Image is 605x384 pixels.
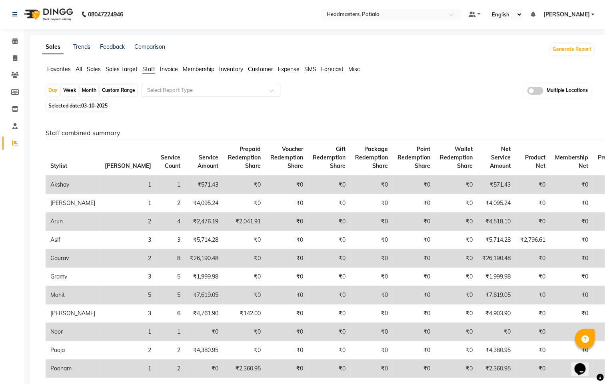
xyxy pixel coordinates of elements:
td: ₹0 [266,323,308,341]
td: ₹0 [393,360,435,378]
td: ₹0 [393,175,435,194]
td: ₹0 [435,323,477,341]
td: ₹0 [308,213,350,231]
td: ₹4,095.24 [477,194,515,213]
td: ₹2,796.61 [515,231,550,249]
span: Forecast [321,66,343,73]
span: Voucher Redemption Share [270,145,303,169]
td: ₹0 [393,286,435,304]
td: ₹1,999.98 [477,268,515,286]
td: ₹0 [435,194,477,213]
td: ₹0 [550,231,593,249]
td: ₹0 [223,249,266,268]
td: ₹26,190.48 [477,249,515,268]
span: Multiple Locations [547,87,588,95]
td: ₹0 [550,194,593,213]
div: Day [46,85,60,96]
td: ₹0 [350,213,393,231]
td: ₹0 [223,286,266,304]
td: ₹4,903.90 [477,304,515,323]
span: Wallet Redemption Share [440,145,473,169]
td: ₹0 [223,175,266,194]
td: 2 [100,213,156,231]
span: Selected date: [46,101,110,111]
td: ₹0 [515,175,550,194]
td: ₹0 [266,304,308,323]
td: ₹0 [435,341,477,360]
span: Point Redemption Share [397,145,430,169]
td: ₹4,380.95 [185,341,223,360]
td: ₹0 [266,286,308,304]
td: ₹0 [435,231,477,249]
td: ₹0 [266,194,308,213]
td: ₹0 [266,249,308,268]
td: ₹0 [550,268,593,286]
span: Service Count [161,154,180,169]
td: ₹0 [393,249,435,268]
span: [PERSON_NAME] [543,10,590,19]
td: ₹0 [223,194,266,213]
td: ₹0 [477,323,515,341]
td: ₹0 [308,194,350,213]
td: 1 [156,323,185,341]
span: Sales Target [106,66,138,73]
td: ₹0 [393,341,435,360]
td: ₹0 [515,304,550,323]
td: ₹0 [393,304,435,323]
td: ₹0 [515,341,550,360]
td: 4 [156,213,185,231]
td: Asif [46,231,100,249]
div: Custom Range [100,85,137,96]
td: ₹0 [223,231,266,249]
span: Gift Redemption Share [313,145,345,169]
td: ₹0 [435,213,477,231]
td: ₹0 [393,323,435,341]
td: Pooja [46,341,100,360]
a: Sales [42,40,64,54]
td: 1 [100,194,156,213]
b: 08047224946 [88,3,123,26]
td: ₹0 [350,304,393,323]
a: Trends [73,43,90,50]
span: Expense [278,66,300,73]
td: Gaurav [46,249,100,268]
td: 3 [156,231,185,249]
td: 1 [100,360,156,378]
td: 2 [156,360,185,378]
td: ₹0 [350,323,393,341]
td: ₹0 [350,268,393,286]
a: Feedback [100,43,125,50]
td: ₹0 [308,268,350,286]
td: 6 [156,304,185,323]
td: ₹0 [350,175,393,194]
td: ₹571.43 [185,175,223,194]
td: 1 [100,175,156,194]
td: ₹0 [266,360,308,378]
td: ₹0 [185,323,223,341]
td: ₹0 [308,231,350,249]
td: ₹0 [515,323,550,341]
td: ₹0 [550,341,593,360]
td: 3 [100,231,156,249]
td: ₹0 [308,341,350,360]
span: Membership Net [555,154,588,169]
a: Comparison [134,43,165,50]
td: ₹0 [185,360,223,378]
td: ₹5,714.28 [185,231,223,249]
iframe: chat widget [571,352,597,376]
span: Staff [142,66,155,73]
span: Inventory [219,66,243,73]
td: 8 [156,249,185,268]
td: ₹0 [435,268,477,286]
td: Akshay [46,175,100,194]
span: SMS [304,66,316,73]
td: ₹0 [393,194,435,213]
span: Prepaid Redemption Share [228,145,261,169]
td: ₹0 [350,360,393,378]
td: Gramy [46,268,100,286]
td: 1 [100,323,156,341]
td: ₹0 [308,286,350,304]
td: 1 [156,175,185,194]
td: ₹4,518.10 [477,213,515,231]
td: ₹2,360.95 [477,360,515,378]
